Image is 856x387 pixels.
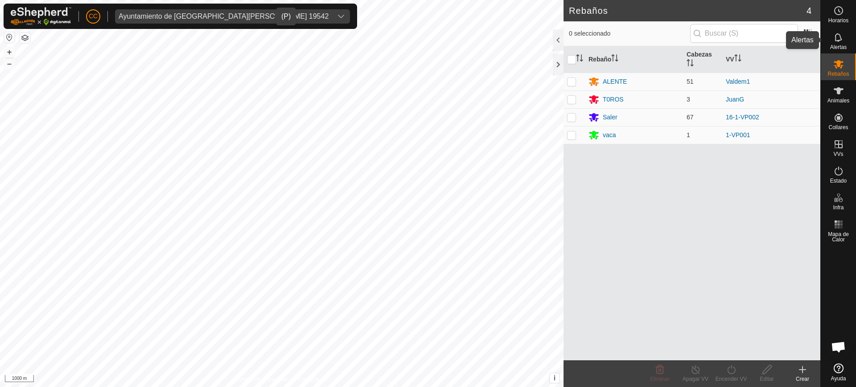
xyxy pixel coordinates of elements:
[833,151,843,157] span: VVs
[687,131,690,139] span: 1
[603,95,624,104] div: T0ROS
[650,376,669,382] span: Eliminar
[569,29,690,38] span: 0 seleccionado
[11,7,71,25] img: Logo Gallagher
[687,96,690,103] span: 3
[687,114,694,121] span: 67
[550,373,560,383] button: i
[611,56,618,63] p-sorticon: Activar para ordenar
[298,375,328,383] a: Contáctenos
[831,376,846,381] span: Ayuda
[722,46,820,73] th: VV
[827,71,849,77] span: Rebaños
[785,375,820,383] div: Crear
[332,9,350,24] div: dropdown trigger
[119,13,329,20] div: Ayuntamiento de [GEOGRAPHIC_DATA][PERSON_NAME] 19542
[576,56,583,63] p-sorticon: Activar para ordenar
[687,78,694,85] span: 51
[726,114,759,121] a: 16-1-VP002
[807,4,811,17] span: 4
[726,131,750,139] a: 1-VP001
[603,130,616,140] div: vaca
[569,5,807,16] h2: Rebaños
[690,24,798,43] input: Buscar (S)
[115,9,332,24] span: Ayuntamiento de Almaraz de Duero 19542
[603,77,627,86] div: ALENTE
[20,33,30,43] button: Capas del Mapa
[726,96,744,103] a: JuanG
[726,78,750,85] a: Valdem1
[585,46,683,73] th: Rebaño
[713,375,749,383] div: Encender VV
[830,45,847,50] span: Alertas
[4,47,15,57] button: +
[603,113,617,122] div: Saler
[89,12,98,21] span: CC
[828,18,848,23] span: Horarios
[678,375,713,383] div: Apagar VV
[827,98,849,103] span: Animales
[749,375,785,383] div: Editar
[830,178,847,183] span: Estado
[4,58,15,69] button: –
[236,375,287,383] a: Política de Privacidad
[554,374,556,382] span: i
[821,360,856,385] a: Ayuda
[823,232,854,242] span: Mapa de Calor
[683,46,722,73] th: Cabezas
[687,61,694,68] p-sorticon: Activar para ordenar
[828,125,848,130] span: Collares
[734,56,741,63] p-sorticon: Activar para ordenar
[833,205,844,210] span: Infra
[4,32,15,43] button: Restablecer Mapa
[825,334,852,360] div: Chat abierto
